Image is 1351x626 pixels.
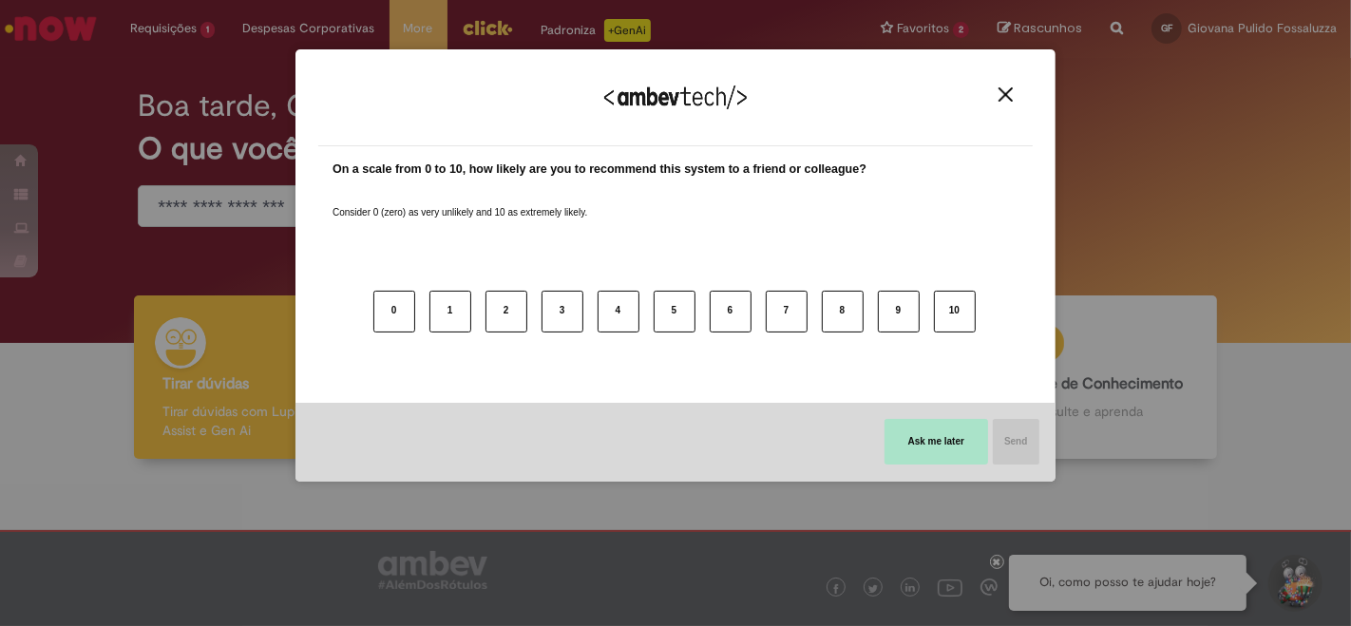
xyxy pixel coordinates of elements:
[604,85,747,109] img: Logo Ambevtech
[766,291,808,332] button: 7
[710,291,752,332] button: 6
[999,87,1013,102] img: Close
[885,419,988,465] button: Ask me later
[822,291,864,332] button: 8
[542,291,583,332] button: 3
[485,291,527,332] button: 2
[934,291,976,332] button: 10
[654,291,695,332] button: 5
[878,291,920,332] button: 9
[333,183,587,219] label: Consider 0 (zero) as very unlikely and 10 as extremely likely.
[598,291,639,332] button: 4
[373,291,415,332] button: 0
[429,291,471,332] button: 1
[333,161,866,179] label: On a scale from 0 to 10, how likely are you to recommend this system to a friend or colleague?
[993,86,1018,103] button: Close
